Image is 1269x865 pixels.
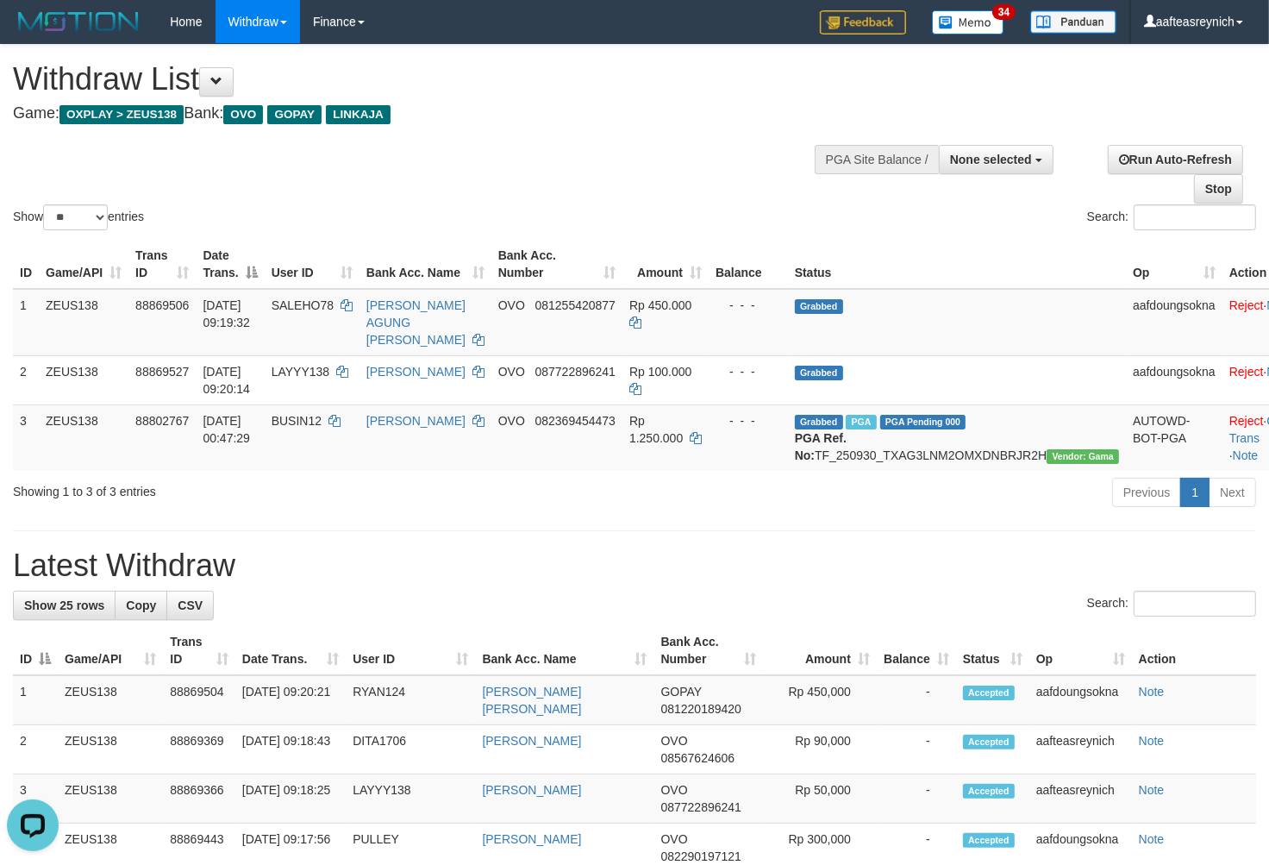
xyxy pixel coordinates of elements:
[126,599,156,612] span: Copy
[13,725,58,774] td: 2
[1209,478,1256,507] a: Next
[498,414,525,428] span: OVO
[115,591,167,620] a: Copy
[795,366,843,380] span: Grabbed
[203,298,250,329] span: [DATE] 09:19:32
[235,675,346,725] td: [DATE] 09:20:21
[629,298,691,312] span: Rp 450.000
[661,734,688,748] span: OVO
[13,675,58,725] td: 1
[482,783,581,797] a: [PERSON_NAME]
[1047,449,1119,464] span: Vendor URL: https://trx31.1velocity.biz
[820,10,906,34] img: Feedback.jpg
[491,240,622,289] th: Bank Acc. Number: activate to sort column ascending
[39,355,128,404] td: ZEUS138
[1229,414,1264,428] a: Reject
[950,153,1032,166] span: None selected
[13,355,39,404] td: 2
[1126,404,1222,471] td: AUTOWD-BOT-PGA
[39,289,128,356] td: ZEUS138
[1126,289,1222,356] td: aafdoungsokna
[932,10,1004,34] img: Button%20Memo.svg
[1029,774,1132,824] td: aafteasreynich
[622,240,709,289] th: Amount: activate to sort column ascending
[163,626,235,675] th: Trans ID: activate to sort column ascending
[763,774,877,824] td: Rp 50,000
[963,833,1015,848] span: Accepted
[661,783,688,797] span: OVO
[13,591,116,620] a: Show 25 rows
[39,240,128,289] th: Game/API: activate to sort column ascending
[359,240,491,289] th: Bank Acc. Name: activate to sort column ascending
[763,626,877,675] th: Amount: activate to sort column ascending
[163,675,235,725] td: 88869504
[877,725,956,774] td: -
[39,404,128,471] td: ZEUS138
[58,725,163,774] td: ZEUS138
[1087,591,1256,617] label: Search:
[1030,10,1116,34] img: panduan.png
[482,832,581,846] a: [PERSON_NAME]
[135,298,189,312] span: 88869506
[877,675,956,725] td: -
[1194,174,1243,204] a: Stop
[346,675,475,725] td: RYAN124
[128,240,196,289] th: Trans ID: activate to sort column ascending
[963,735,1015,749] span: Accepted
[166,591,214,620] a: CSV
[1229,365,1264,379] a: Reject
[1087,204,1256,230] label: Search:
[366,365,466,379] a: [PERSON_NAME]
[535,365,616,379] span: Copy 087722896241 to clipboard
[346,626,475,675] th: User ID: activate to sort column ascending
[661,685,702,699] span: GOPAY
[716,412,781,429] div: - - -
[272,414,322,428] span: BUSIN12
[135,414,189,428] span: 88802767
[763,675,877,725] td: Rp 450,000
[59,105,184,124] span: OXPLAY > ZEUS138
[223,105,263,124] span: OVO
[58,626,163,675] th: Game/API: activate to sort column ascending
[661,800,741,814] span: Copy 087722896241 to clipboard
[1029,675,1132,725] td: aafdoungsokna
[709,240,788,289] th: Balance
[1180,478,1210,507] a: 1
[235,725,346,774] td: [DATE] 09:18:43
[13,289,39,356] td: 1
[877,774,956,824] td: -
[1108,145,1243,174] a: Run Auto-Refresh
[1233,448,1259,462] a: Note
[877,626,956,675] th: Balance: activate to sort column ascending
[482,734,581,748] a: [PERSON_NAME]
[203,365,250,396] span: [DATE] 09:20:14
[992,4,1016,20] span: 34
[939,145,1053,174] button: None selected
[1132,626,1256,675] th: Action
[498,365,525,379] span: OVO
[1126,240,1222,289] th: Op: activate to sort column ascending
[58,675,163,725] td: ZEUS138
[654,626,764,675] th: Bank Acc. Number: activate to sort column ascending
[795,299,843,314] span: Grabbed
[1139,734,1165,748] a: Note
[815,145,939,174] div: PGA Site Balance /
[13,548,1256,583] h1: Latest Withdraw
[1229,298,1264,312] a: Reject
[475,626,653,675] th: Bank Acc. Name: activate to sort column ascending
[13,105,828,122] h4: Game: Bank:
[235,626,346,675] th: Date Trans.: activate to sort column ascending
[7,7,59,59] button: Open LiveChat chat widget
[43,204,108,230] select: Showentries
[1139,832,1165,846] a: Note
[1134,591,1256,617] input: Search:
[203,414,250,445] span: [DATE] 00:47:29
[795,431,847,462] b: PGA Ref. No:
[629,365,691,379] span: Rp 100.000
[535,414,616,428] span: Copy 082369454473 to clipboard
[788,404,1126,471] td: TF_250930_TXAG3LNM2OMXDNBRJR2H
[716,297,781,314] div: - - -
[13,476,516,500] div: Showing 1 to 3 of 3 entries
[661,849,741,863] span: Copy 082290197121 to clipboard
[13,404,39,471] td: 3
